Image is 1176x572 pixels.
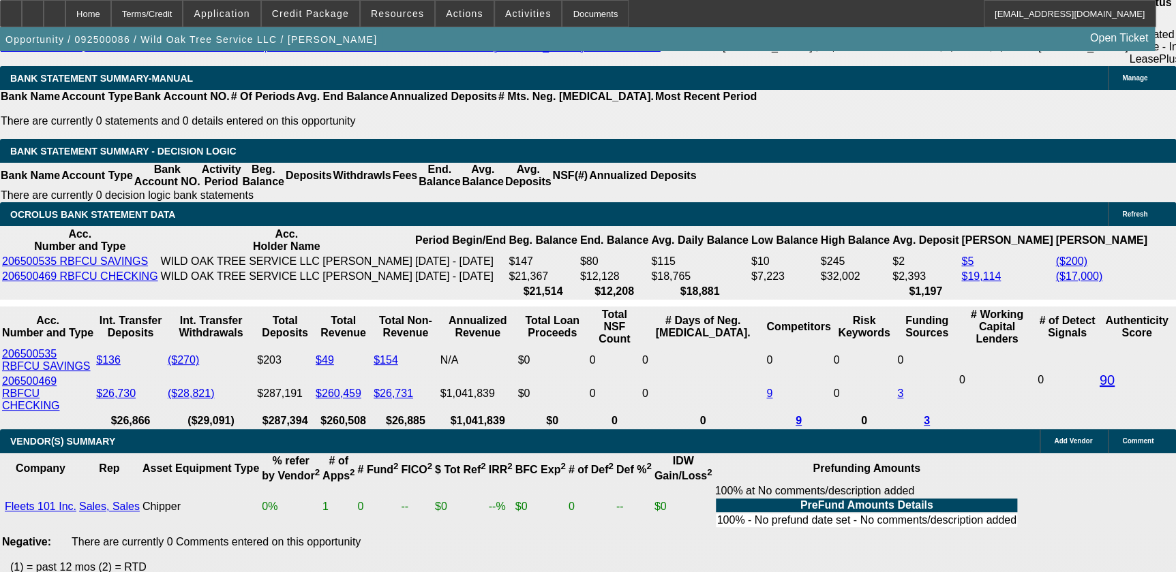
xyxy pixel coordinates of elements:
[256,347,314,373] td: $203
[896,347,956,373] td: 0
[315,308,372,346] th: Total Revenue
[361,1,434,27] button: Resources
[414,255,507,268] td: [DATE] - [DATE]
[892,255,959,268] td: $2
[579,227,649,253] th: End. Balance
[168,387,215,399] a: ($28,821)
[589,347,640,373] td: 0
[751,255,819,268] td: $10
[16,462,65,474] b: Company
[357,484,399,529] td: 0
[1037,347,1098,413] td: 0
[517,375,588,413] td: $0
[160,255,413,268] td: WILD OAK TREE SERVICE LLC [PERSON_NAME]
[515,484,567,529] td: $0
[508,285,577,298] th: $21,514
[261,484,320,529] td: 0%
[5,34,377,45] span: Opportunity / 092500086 / Wild Oak Tree Service LLC / [PERSON_NAME]
[813,462,920,474] b: Prefunding Amounts
[1037,308,1098,346] th: # of Detect Signals
[642,347,765,373] td: 0
[160,270,413,283] td: WILD OAK TREE SERVICE LLC [PERSON_NAME]
[435,464,486,475] b: $ Tot Ref
[167,308,255,346] th: Int. Transfer Withdrawals
[897,387,903,399] a: 3
[579,270,649,283] td: $12,128
[256,308,314,346] th: Total Deposits
[579,285,649,298] th: $12,208
[654,455,712,481] b: IDW Gain/Loss
[1054,437,1092,445] span: Add Vendor
[820,270,890,283] td: $32,002
[201,163,242,189] th: Activity Period
[446,8,483,19] span: Actions
[579,255,649,268] td: $80
[241,163,284,189] th: Beg. Balance
[427,461,432,471] sup: 2
[262,455,320,481] b: % refer by Vendor
[440,308,516,346] th: Annualized Revenue
[414,270,507,283] td: [DATE] - [DATE]
[832,347,895,373] td: 0
[646,461,651,471] sup: 2
[498,90,654,104] th: # Mts. Neg. [MEDICAL_DATA].
[1,308,94,346] th: Acc. Number and Type
[168,354,199,366] a: ($270)
[1,227,159,253] th: Acc. Number and Type
[461,163,504,189] th: Avg. Balance
[256,414,314,428] th: $287,394
[357,464,398,475] b: # Fund
[2,536,51,547] b: Negative:
[716,513,1016,527] td: 100% - No prefund date set - No comments/description added
[5,500,76,512] a: Fleets 101 Inc.
[99,462,119,474] b: Rep
[1,115,757,127] p: There are currently 0 statements and 0 details entered on this opportunity
[434,484,487,529] td: $0
[507,461,512,471] sup: 2
[495,1,562,27] button: Activities
[61,90,134,104] th: Account Type
[2,255,148,267] a: 206500535 RBFCU SAVINGS
[2,270,158,282] a: 206500469 RBFCU CHECKING
[959,308,1036,346] th: # Working Capital Lenders
[2,348,91,372] a: 206500535 RBFCU SAVINGS
[392,163,418,189] th: Fees
[79,500,140,512] a: Sales, Sales
[183,1,260,27] button: Application
[508,255,577,268] td: $147
[892,285,959,298] th: $1,197
[654,90,757,104] th: Most Recent Period
[766,308,831,346] th: Competitors
[517,347,588,373] td: $0
[374,354,398,366] a: $154
[896,308,956,346] th: Funding Sources
[800,499,933,511] b: PreFund Amounts Details
[1122,74,1147,82] span: Manage
[608,461,613,471] sup: 2
[10,436,115,447] span: VENDOR(S) SUMMARY
[766,387,772,399] a: 9
[1099,308,1175,346] th: Authenticity Score
[766,347,831,373] td: 0
[654,484,713,529] td: $0
[569,464,614,475] b: # of Def
[552,163,588,189] th: NSF(#)
[714,485,1018,528] div: 100% at No comments/description added
[650,255,749,268] td: $115
[568,484,614,529] td: 0
[650,285,749,298] th: $18,881
[1055,227,1147,253] th: [PERSON_NAME]
[285,163,333,189] th: Deposits
[393,461,398,471] sup: 2
[96,387,136,399] a: $26,730
[650,227,749,253] th: Avg. Daily Balance
[488,484,513,529] td: --%
[481,461,485,471] sup: 2
[832,414,895,428] th: 0
[589,375,640,413] td: 0
[373,414,438,428] th: $26,885
[134,90,230,104] th: Bank Account NO.
[650,270,749,283] td: $18,765
[418,163,461,189] th: End. Balance
[134,163,201,189] th: Bank Account NO.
